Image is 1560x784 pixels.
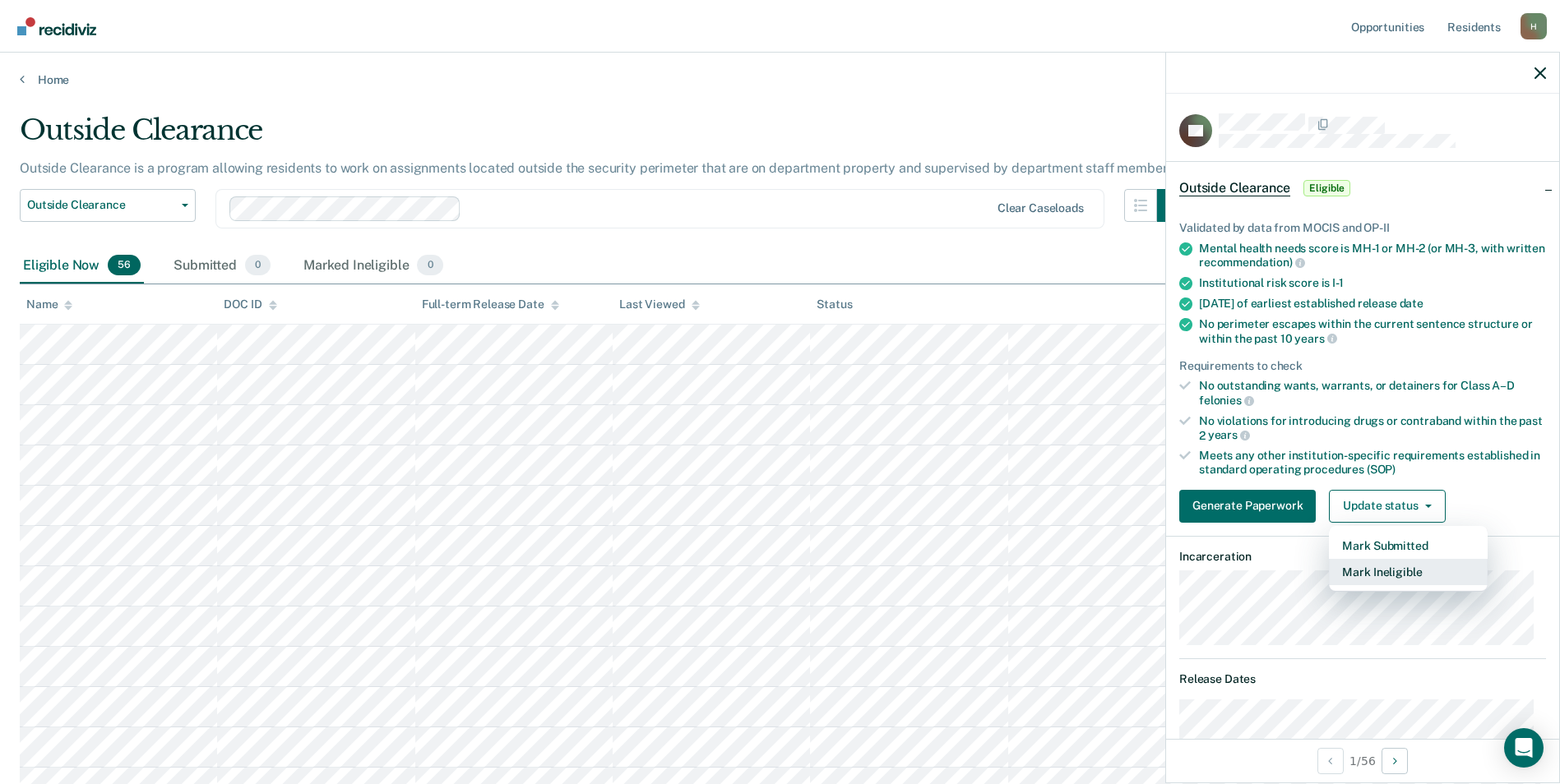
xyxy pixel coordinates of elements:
button: Mark Ineligible [1329,559,1488,585]
div: Outside Clearance [20,113,1190,160]
a: Home [20,72,1540,87]
div: Requirements to check [1179,359,1546,373]
div: Submitted [170,248,274,284]
dt: Release Dates [1179,672,1546,686]
div: Validated by data from MOCIS and OP-II [1179,221,1546,235]
div: [DATE] of earliest established release [1199,297,1546,311]
span: (SOP) [1367,463,1396,476]
div: Status [817,297,852,311]
div: 1 / 56 [1166,739,1559,782]
button: Mark Submitted [1329,533,1488,559]
span: 0 [417,255,442,276]
div: No outstanding wants, warrants, or detainers for Class A–D [1199,379,1546,407]
div: No perimeter escapes within the current sentence structure or within the past 10 [1199,317,1546,345]
div: No violations for introducing drugs or contraband within the past 2 [1199,414,1546,442]
div: Outside ClearanceEligible [1166,162,1559,214]
div: Open Intercom Messenger [1504,728,1544,768]
div: Last Viewed [619,297,699,311]
div: DOC ID [224,297,276,311]
span: I-1 [1332,276,1344,289]
div: Full-term Release Date [422,297,559,311]
span: years [1294,332,1336,345]
div: Marked Ineligible [300,248,447,284]
div: Mental health needs score is MH-1 or MH-2 (or MH-3, with written [1199,242,1546,270]
img: Recidiviz [17,17,96,35]
span: date [1400,297,1423,310]
span: Eligible [1303,180,1350,196]
div: Meets any other institution-specific requirements established in standard operating procedures [1199,449,1546,477]
span: years [1208,428,1250,441]
span: recommendation) [1199,256,1305,269]
dt: Incarceration [1179,550,1546,564]
span: 0 [245,255,271,276]
div: H [1521,13,1547,39]
span: felonies [1199,394,1254,407]
div: Clear caseloads [998,201,1084,215]
div: Dropdown Menu [1329,526,1488,592]
span: Outside Clearance [27,198,175,212]
span: Outside Clearance [1179,180,1290,196]
p: Outside Clearance is a program allowing residents to work on assignments located outside the secu... [20,160,1177,176]
button: Profile dropdown button [1521,13,1547,39]
button: Generate Paperwork [1179,490,1316,523]
div: Eligible Now [20,248,144,284]
div: Institutional risk score is [1199,276,1546,290]
button: Update status [1329,490,1445,523]
button: Next Opportunity [1382,748,1408,774]
span: 56 [108,255,141,276]
div: Name [26,297,72,311]
button: Previous Opportunity [1317,748,1344,774]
